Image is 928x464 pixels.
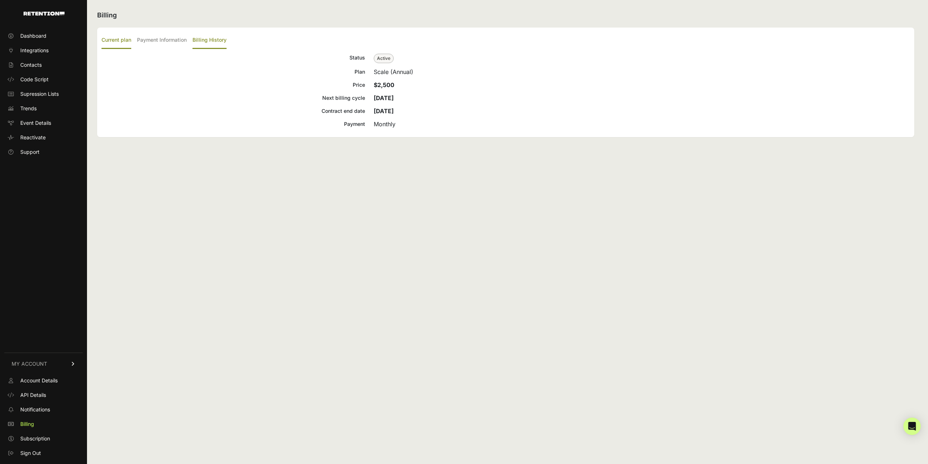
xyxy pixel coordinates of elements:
[374,67,910,76] div: Scale (Annual)
[20,406,50,413] span: Notifications
[374,94,394,102] strong: [DATE]
[374,81,394,89] strong: $2,500
[101,53,365,63] div: Status
[24,12,65,16] img: Retention.com
[4,59,83,71] a: Contacts
[137,32,187,49] label: Payment Information
[20,32,46,40] span: Dashboard
[4,45,83,56] a: Integrations
[20,377,58,384] span: Account Details
[4,103,83,114] a: Trends
[20,435,50,442] span: Subscription
[4,447,83,459] a: Sign Out
[4,375,83,386] a: Account Details
[101,81,365,89] div: Price
[4,132,83,143] a: Reactivate
[12,360,47,367] span: MY ACCOUNT
[20,76,49,83] span: Code Script
[374,107,394,115] strong: [DATE]
[4,146,83,158] a: Support
[4,88,83,100] a: Supression Lists
[101,120,365,128] div: Payment
[101,107,365,115] div: Contract end date
[97,10,914,20] h2: Billing
[903,418,921,435] div: Open Intercom Messenger
[20,148,40,156] span: Support
[4,433,83,444] a: Subscription
[20,47,49,54] span: Integrations
[20,420,34,428] span: Billing
[101,67,365,76] div: Plan
[20,134,46,141] span: Reactivate
[4,30,83,42] a: Dashboard
[374,120,910,128] div: Monthly
[20,90,59,98] span: Supression Lists
[20,449,41,457] span: Sign Out
[192,32,227,49] label: Billing History
[20,391,46,399] span: API Details
[4,389,83,401] a: API Details
[4,418,83,430] a: Billing
[4,74,83,85] a: Code Script
[374,54,394,63] span: Active
[101,32,131,49] label: Current plan
[4,404,83,415] a: Notifications
[4,117,83,129] a: Event Details
[20,61,42,69] span: Contacts
[20,119,51,127] span: Event Details
[20,105,37,112] span: Trends
[101,94,365,102] div: Next billing cycle
[4,353,83,375] a: MY ACCOUNT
